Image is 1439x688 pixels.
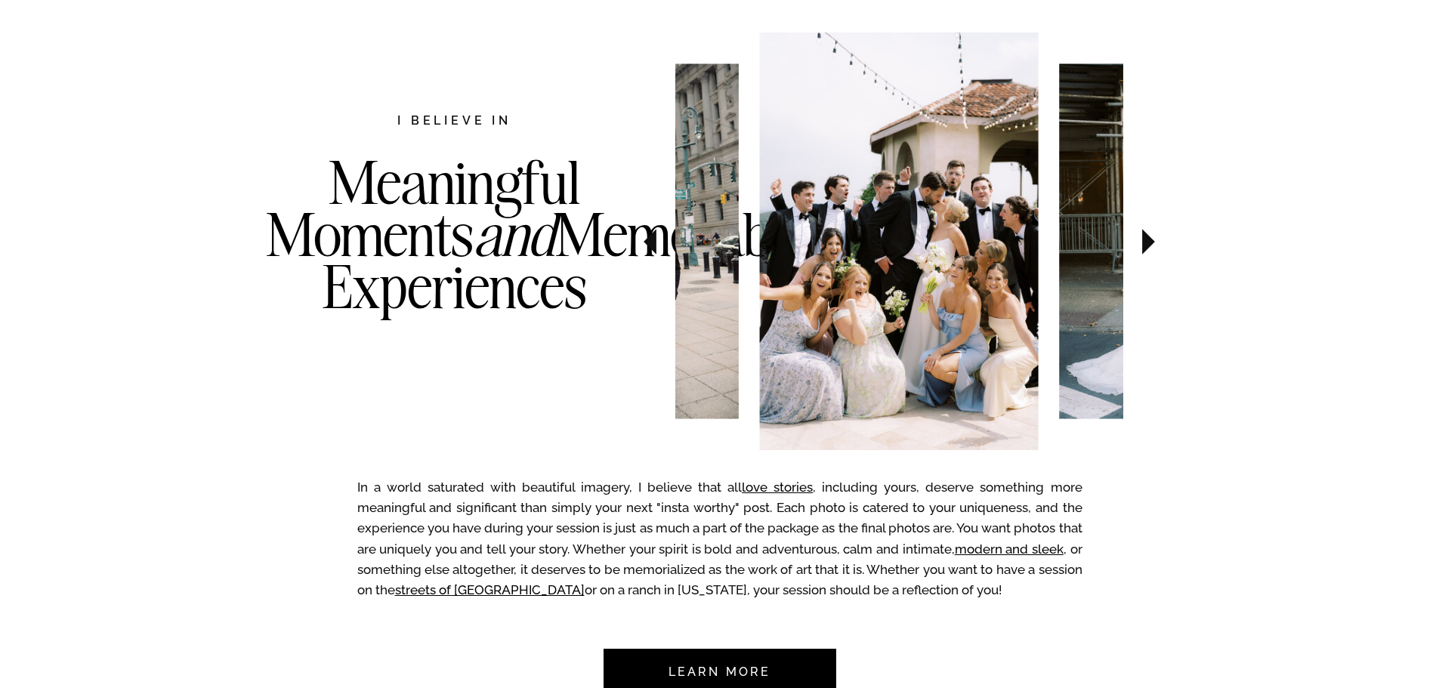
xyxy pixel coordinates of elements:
[742,480,813,495] a: love stories
[266,156,644,374] h3: Meaningful Moments Memorable Experiences
[395,582,585,597] a: streets of [GEOGRAPHIC_DATA]
[357,477,1082,608] p: In a world saturated with beautiful imagery, I believe that all , including yours, deserve someth...
[955,541,1064,557] a: modern and sleek
[474,197,555,271] i: and
[760,32,1039,450] img: Wedding party cheering for the bride and groom
[318,112,591,132] h2: I believe in
[1059,63,1295,418] img: Bride in New York City with her dress train trailing behind her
